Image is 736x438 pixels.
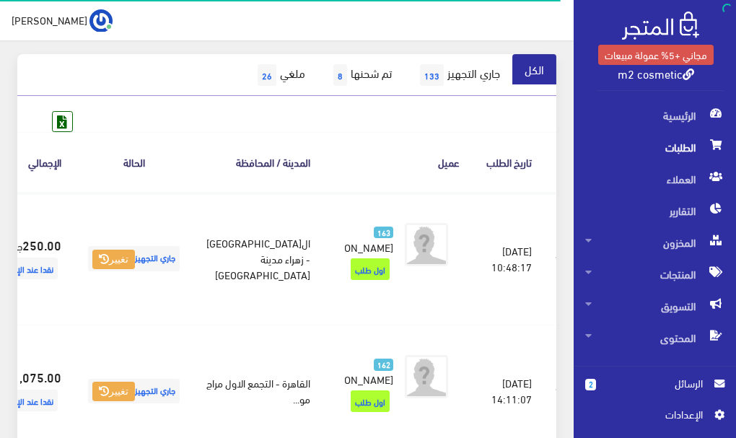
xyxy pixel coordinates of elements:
[574,227,736,258] a: المخزون
[351,390,390,412] span: اول طلب
[345,223,393,255] a: 163 [PERSON_NAME]
[585,131,724,163] span: الطلبات
[574,100,736,131] a: الرئيسية
[543,132,584,192] th: رقم
[333,64,347,86] span: 8
[512,54,556,84] a: الكل
[585,195,724,227] span: التقارير
[242,54,317,96] a: ملغي26
[585,227,724,258] span: المخزون
[420,64,444,86] span: 133
[585,322,724,354] span: المحتوى
[618,63,694,84] a: m2 cosmetic
[258,64,276,86] span: 26
[374,227,393,239] span: 163
[12,11,87,29] span: [PERSON_NAME]
[585,258,724,290] span: المنتجات
[345,355,393,387] a: 162 [PERSON_NAME]
[73,132,195,192] th: الحالة
[195,132,322,192] th: المدينة / المحافظة
[608,375,703,391] span: الرسائل
[543,193,584,325] td: 167
[574,322,736,354] a: المحتوى
[597,406,702,422] span: اﻹعدادات
[92,382,135,402] button: تغيير
[374,359,393,371] span: 162
[322,132,471,192] th: عميل
[585,375,724,406] a: 2 الرسائل
[574,131,736,163] a: الطلبات
[622,12,699,40] img: .
[585,379,596,390] span: 2
[12,9,113,32] a: ... [PERSON_NAME]
[404,54,512,96] a: جاري التجهيز133
[316,237,393,257] span: [PERSON_NAME]
[585,406,724,429] a: اﻹعدادات
[585,290,724,322] span: التسويق
[88,379,180,404] span: جاري التجهيز
[598,45,714,65] a: مجاني +5% عمولة مبيعات
[89,9,113,32] img: ...
[471,193,543,325] td: [DATE] 10:48:17
[405,355,448,398] img: avatar.png
[12,367,61,386] strong: 1,075.00
[316,369,393,389] span: [PERSON_NAME]
[585,163,724,195] span: العملاء
[405,223,448,266] img: avatar.png
[574,258,736,290] a: المنتجات
[92,250,135,270] button: تغيير
[585,100,724,131] span: الرئيسية
[195,193,322,325] td: ال[GEOGRAPHIC_DATA] - زهراء مدينة [GEOGRAPHIC_DATA]
[22,235,61,254] strong: 250.00
[574,195,736,227] a: التقارير
[317,54,404,96] a: تم شحنها8
[88,246,180,271] span: جاري التجهيز
[471,132,543,192] th: تاريخ الطلب
[574,163,736,195] a: العملاء
[351,258,390,280] span: اول طلب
